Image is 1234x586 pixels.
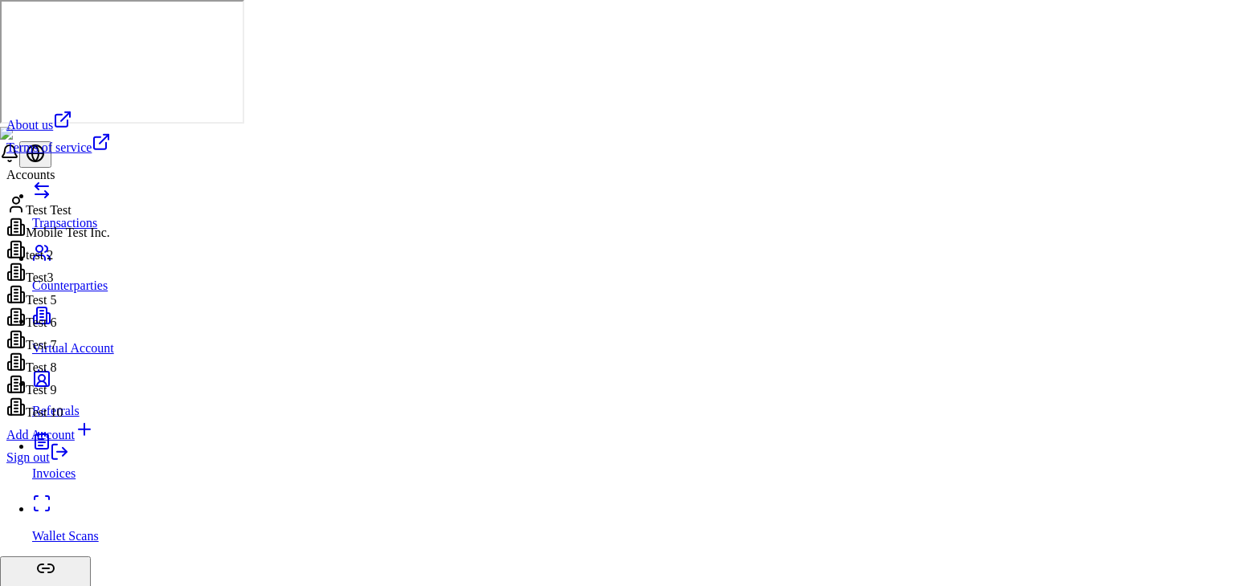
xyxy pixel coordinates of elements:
[6,420,111,442] a: Add Account
[6,195,111,218] div: Test Test
[6,352,111,375] div: Test 8
[6,240,111,262] div: test 2
[6,330,111,352] div: Test 7
[6,307,111,330] div: Test 6
[6,110,111,132] a: About us
[6,450,69,464] a: Sign out
[6,262,111,285] div: Test3
[6,397,111,420] div: Test 10
[6,168,111,182] p: Accounts
[6,218,111,240] div: Mobile Test Inc.
[6,285,111,307] div: Test 5
[6,132,111,155] a: Terms of service
[6,375,111,397] div: Test 9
